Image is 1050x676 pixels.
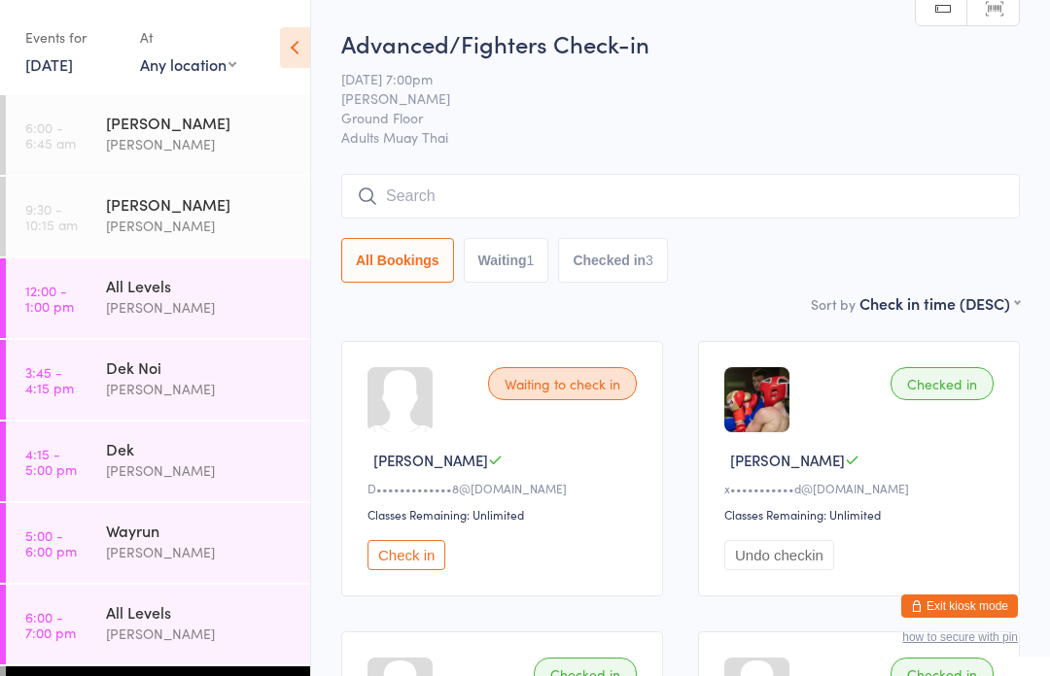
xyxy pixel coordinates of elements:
[341,174,1020,219] input: Search
[25,527,77,558] time: 5:00 - 6:00 pm
[106,623,294,645] div: [PERSON_NAME]
[464,238,549,283] button: Waiting1
[6,340,310,420] a: 3:45 -4:15 pmDek Noi[PERSON_NAME]
[646,253,653,268] div: 3
[106,215,294,237] div: [PERSON_NAME]
[488,367,637,400] div: Waiting to check in
[859,292,1020,314] div: Check in time (DESC)
[106,296,294,319] div: [PERSON_NAME]
[25,283,74,314] time: 12:00 - 1:00 pm
[25,446,77,477] time: 4:15 - 5:00 pm
[106,541,294,563] div: [PERSON_NAME]
[106,601,294,623] div: All Levels
[341,238,454,283] button: All Bookings
[527,253,535,268] div: 1
[367,480,643,496] div: D•••••••••••••8@[DOMAIN_NAME]
[341,69,990,88] span: [DATE] 7:00pm
[25,119,76,151] time: 6:00 - 6:45 am
[730,450,845,470] span: [PERSON_NAME]
[106,520,294,541] div: Wayrun
[140,53,236,75] div: Any location
[6,95,310,175] a: 6:00 -6:45 am[PERSON_NAME][PERSON_NAME]
[341,27,1020,59] h2: Advanced/Fighters Check-in
[724,540,834,570] button: Undo checkin
[25,53,73,75] a: [DATE]
[25,364,74,395] time: 3:45 - 4:15 pm
[341,127,1020,147] span: Adults Muay Thai
[341,88,990,108] span: [PERSON_NAME]
[106,459,294,482] div: [PERSON_NAME]
[901,594,1018,618] button: Exit kiosk mode
[25,609,76,640] time: 6:00 - 7:00 pm
[106,133,294,155] div: [PERSON_NAME]
[25,21,121,53] div: Events for
[6,422,310,501] a: 4:15 -5:00 pmDek[PERSON_NAME]
[6,503,310,583] a: 5:00 -6:00 pmWayrun[PERSON_NAME]
[811,294,856,314] label: Sort by
[25,201,78,232] time: 9:30 - 10:15 am
[367,506,643,523] div: Classes Remaining: Unlimited
[891,367,994,400] div: Checked in
[106,378,294,400] div: [PERSON_NAME]
[106,356,294,378] div: Dek Noi
[341,108,990,127] span: Ground Floor
[373,450,488,470] span: [PERSON_NAME]
[724,480,999,496] div: x•••••••••••d@[DOMAIN_NAME]
[106,438,294,459] div: Dek
[140,21,236,53] div: At
[724,506,999,523] div: Classes Remaining: Unlimited
[724,367,789,432] img: image1750152755.png
[6,258,310,338] a: 12:00 -1:00 pmAll Levels[PERSON_NAME]
[902,630,1018,644] button: how to secure with pin
[558,238,668,283] button: Checked in3
[6,177,310,256] a: 9:30 -10:15 am[PERSON_NAME][PERSON_NAME]
[106,112,294,133] div: [PERSON_NAME]
[106,275,294,296] div: All Levels
[367,540,445,570] button: Check in
[106,193,294,215] div: [PERSON_NAME]
[6,585,310,664] a: 6:00 -7:00 pmAll Levels[PERSON_NAME]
